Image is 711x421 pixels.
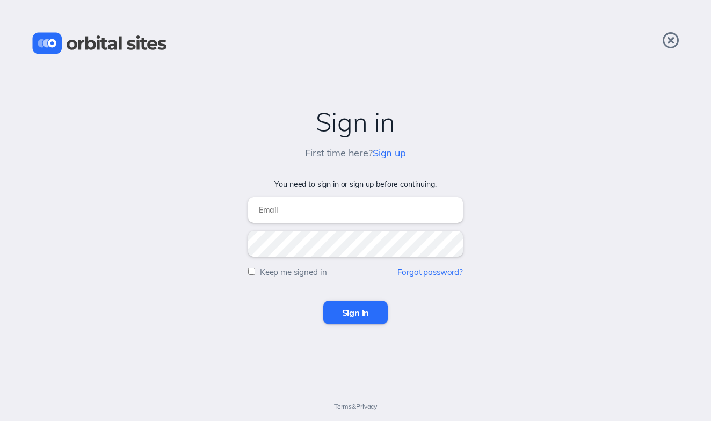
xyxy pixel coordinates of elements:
[373,147,406,159] a: Sign up
[305,148,406,159] h5: First time here?
[11,180,700,324] form: You need to sign in or sign up before continuing.
[11,107,700,137] h2: Sign in
[32,32,167,54] img: Orbital Sites Logo
[323,301,388,324] input: Sign in
[334,402,352,410] a: Terms
[248,197,463,223] input: Email
[397,267,463,277] a: Forgot password?
[260,267,327,277] label: Keep me signed in
[356,402,377,410] a: Privacy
